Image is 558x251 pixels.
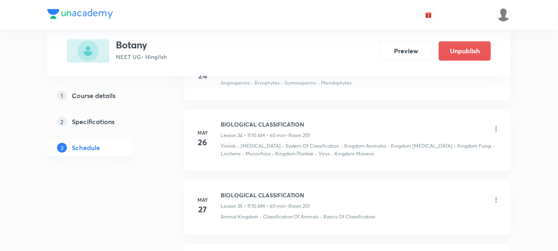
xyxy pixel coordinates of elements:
[241,142,281,150] p: [MEDICAL_DATA]
[72,91,115,100] h5: Course details
[439,41,491,61] button: Unpublish
[221,213,258,220] p: Animal Kingdom
[57,117,67,127] p: 2
[221,120,310,129] h6: BIOLOGICAL CLASSIFICATION
[318,79,320,87] div: ·
[422,8,435,21] button: avatar
[67,39,109,63] img: 9C0D85DB-566C-4619-B664-D0A3E716A591_plus.png
[221,142,236,150] p: Viroids
[281,79,283,87] div: ·
[335,150,374,157] p: Kingdom Monera
[246,150,270,157] p: Mycorrhiza
[380,41,432,61] button: Preview
[497,8,511,22] img: Aamir Yousuf
[324,213,376,220] p: Basics Of Classification
[285,203,310,210] p: • Room 201
[221,79,250,87] p: Angiosperms
[72,117,115,127] h5: Specifications
[251,79,253,87] div: ·
[57,91,67,100] p: 1
[195,196,211,203] h6: May
[221,203,285,210] p: Lesson 35 • 11:10 AM • 60 min
[195,136,211,148] h4: 26
[321,79,352,87] p: Pteridophytes
[72,143,100,153] h5: Schedule
[494,142,495,150] div: ·
[195,203,211,216] h4: 27
[260,213,261,220] div: ·
[221,150,241,157] p: Linchens
[319,150,330,157] p: Virus
[195,129,211,136] h6: May
[285,132,310,139] p: • Room 201
[237,142,239,150] div: ·
[275,150,314,157] p: Kingdom Plantae
[255,79,279,87] p: Bryophytes
[321,213,322,220] div: ·
[284,79,317,87] p: Gymnosperms
[332,150,333,157] div: ·
[116,52,167,61] p: NEET UG • Hinglish
[345,142,386,150] p: Kingdom Animalia
[47,9,113,19] img: Company Logo
[391,142,453,150] p: Kingdom [MEDICAL_DATA]
[221,191,310,199] h6: BIOLOGICAL CLASSIFICATION
[425,11,432,18] img: avatar
[57,143,67,153] p: 3
[47,87,158,104] a: 1Course details
[263,213,319,220] p: Classification Of Animals
[116,39,167,51] h3: Botany
[388,142,390,150] div: ·
[272,150,274,157] div: ·
[47,9,113,21] a: Company Logo
[458,142,492,150] p: Kingdom Fungi
[47,113,158,130] a: 2Specifications
[316,150,317,157] div: ·
[286,142,340,150] p: System Of Classification
[242,150,244,157] div: ·
[282,142,284,150] div: ·
[454,142,456,150] div: ·
[221,132,285,139] p: Lesson 34 • 11:10 AM • 60 min
[341,142,343,150] div: ·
